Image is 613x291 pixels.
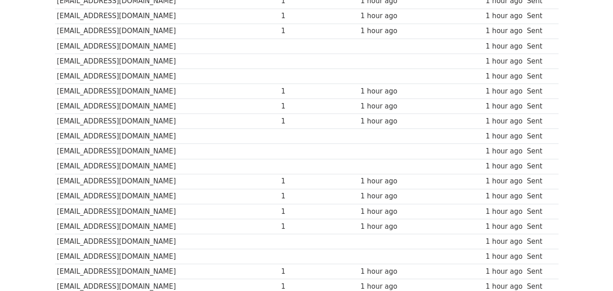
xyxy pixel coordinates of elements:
[360,11,419,21] div: 1 hour ago
[55,189,279,204] td: [EMAIL_ADDRESS][DOMAIN_NAME]
[55,264,279,279] td: [EMAIL_ADDRESS][DOMAIN_NAME]
[55,9,279,24] td: [EMAIL_ADDRESS][DOMAIN_NAME]
[485,237,522,247] div: 1 hour ago
[360,191,419,202] div: 1 hour ago
[360,116,419,127] div: 1 hour ago
[525,69,554,84] td: Sent
[360,266,419,277] div: 1 hour ago
[281,86,318,97] div: 1
[485,56,522,67] div: 1 hour ago
[525,219,554,234] td: Sent
[281,266,318,277] div: 1
[485,71,522,82] div: 1 hour ago
[525,189,554,204] td: Sent
[485,131,522,142] div: 1 hour ago
[525,54,554,69] td: Sent
[525,204,554,219] td: Sent
[568,247,613,291] iframe: Chat Widget
[55,99,279,114] td: [EMAIL_ADDRESS][DOMAIN_NAME]
[55,114,279,129] td: [EMAIL_ADDRESS][DOMAIN_NAME]
[55,204,279,219] td: [EMAIL_ADDRESS][DOMAIN_NAME]
[55,39,279,54] td: [EMAIL_ADDRESS][DOMAIN_NAME]
[281,11,318,21] div: 1
[55,54,279,69] td: [EMAIL_ADDRESS][DOMAIN_NAME]
[485,11,522,21] div: 1 hour ago
[55,24,279,39] td: [EMAIL_ADDRESS][DOMAIN_NAME]
[485,146,522,157] div: 1 hour ago
[525,174,554,189] td: Sent
[485,266,522,277] div: 1 hour ago
[485,116,522,127] div: 1 hour ago
[485,101,522,112] div: 1 hour ago
[525,114,554,129] td: Sent
[360,101,419,112] div: 1 hour ago
[525,249,554,264] td: Sent
[525,234,554,249] td: Sent
[485,41,522,52] div: 1 hour ago
[485,207,522,217] div: 1 hour ago
[485,222,522,232] div: 1 hour ago
[525,39,554,54] td: Sent
[525,24,554,39] td: Sent
[525,129,554,144] td: Sent
[485,161,522,172] div: 1 hour ago
[485,252,522,262] div: 1 hour ago
[281,26,318,36] div: 1
[485,191,522,202] div: 1 hour ago
[281,101,318,112] div: 1
[360,26,419,36] div: 1 hour ago
[55,129,279,144] td: [EMAIL_ADDRESS][DOMAIN_NAME]
[281,207,318,217] div: 1
[525,264,554,279] td: Sent
[360,86,419,97] div: 1 hour ago
[281,116,318,127] div: 1
[485,26,522,36] div: 1 hour ago
[55,234,279,249] td: [EMAIL_ADDRESS][DOMAIN_NAME]
[525,144,554,159] td: Sent
[360,207,419,217] div: 1 hour ago
[281,176,318,187] div: 1
[281,191,318,202] div: 1
[360,176,419,187] div: 1 hour ago
[55,84,279,99] td: [EMAIL_ADDRESS][DOMAIN_NAME]
[55,144,279,159] td: [EMAIL_ADDRESS][DOMAIN_NAME]
[55,249,279,264] td: [EMAIL_ADDRESS][DOMAIN_NAME]
[55,69,279,84] td: [EMAIL_ADDRESS][DOMAIN_NAME]
[525,159,554,174] td: Sent
[55,174,279,189] td: [EMAIL_ADDRESS][DOMAIN_NAME]
[485,86,522,97] div: 1 hour ago
[55,159,279,174] td: [EMAIL_ADDRESS][DOMAIN_NAME]
[281,222,318,232] div: 1
[360,222,419,232] div: 1 hour ago
[485,176,522,187] div: 1 hour ago
[55,219,279,234] td: [EMAIL_ADDRESS][DOMAIN_NAME]
[525,9,554,24] td: Sent
[525,84,554,99] td: Sent
[525,99,554,114] td: Sent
